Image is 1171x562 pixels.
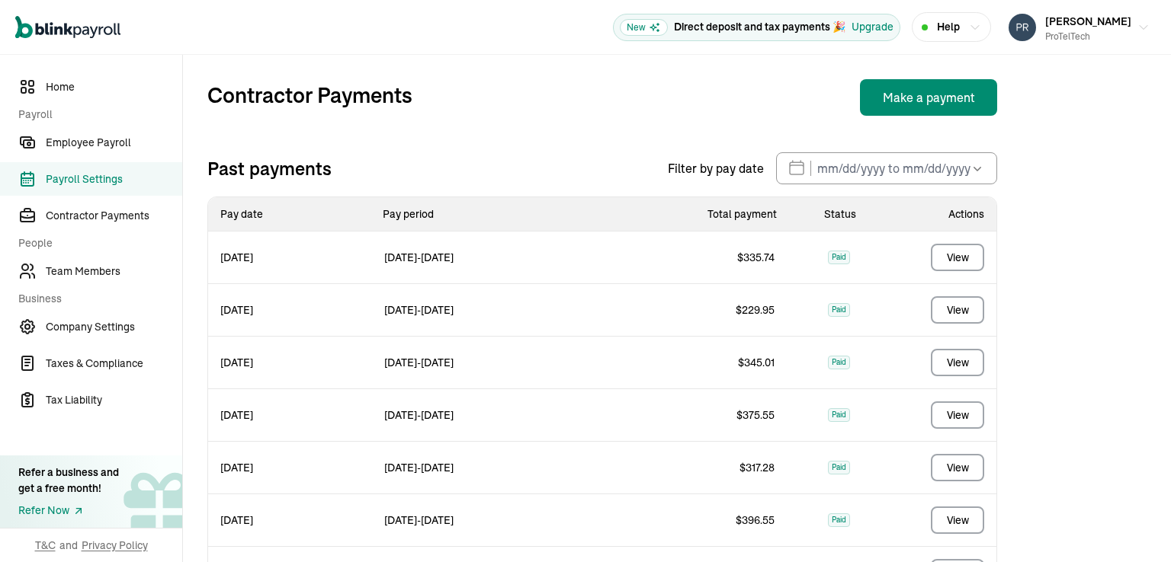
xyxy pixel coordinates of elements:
[692,398,787,432] span: $ 375.55
[208,197,371,231] div: Pay date
[1045,30,1131,43] div: ProTelTech
[207,79,412,116] span: Contractor Payments
[692,293,787,327] span: $ 229.95
[692,241,787,274] span: $ 335.74
[372,503,692,537] span: [DATE] - [DATE]
[15,5,120,49] nav: Global
[931,349,984,376] button: View
[46,392,182,408] span: Tax Liability
[208,503,372,537] span: [DATE]
[674,19,845,35] p: Direct deposit and tax payments 🎉
[372,293,692,327] span: [DATE] - [DATE]
[947,302,969,318] div: View
[828,356,850,369] span: Paid
[687,197,789,231] div: Total payment
[18,291,173,307] span: Business
[917,398,1171,562] iframe: Chat Widget
[828,461,850,474] span: Paid
[208,346,372,379] span: [DATE]
[372,451,692,484] span: [DATE] - [DATE]
[18,465,119,497] div: Refer a business and get a free month!
[931,296,984,324] button: View
[35,538,56,553] span: T&C
[46,79,182,95] span: Home
[208,451,372,484] span: [DATE]
[207,155,332,182] span: Past payments
[852,19,893,35] button: Upgrade
[860,79,997,116] button: Make a payment
[46,263,182,279] span: Team Members
[789,197,892,231] div: Status
[208,293,372,327] span: [DATE]
[912,12,991,42] button: Help
[931,244,984,271] button: View
[947,250,969,265] div: View
[208,241,372,274] span: [DATE]
[372,346,692,379] span: [DATE] - [DATE]
[46,135,182,151] span: Employee Payroll
[46,356,182,372] span: Taxes & Compliance
[372,241,692,274] span: [DATE] - [DATE]
[668,159,767,177] span: Filter by pay date
[208,398,372,432] span: [DATE]
[372,398,692,432] span: [DATE] - [DATE]
[692,451,787,484] span: $ 317.28
[828,408,850,422] span: Paid
[82,538,148,553] span: Privacy Policy
[937,19,960,35] span: Help
[371,197,687,231] div: Pay period
[892,197,996,231] div: Actions
[18,235,173,251] span: People
[828,303,850,317] span: Paid
[776,152,997,184] input: mm/dd/yyyy to mm/dd/yyyy
[620,19,668,36] span: New
[18,107,173,123] span: Payroll
[46,171,182,187] span: Payroll Settings
[46,319,182,335] span: Company Settings
[692,503,787,537] span: $ 396.55
[18,503,119,519] a: Refer Now
[1045,14,1131,28] span: [PERSON_NAME]
[692,346,787,379] span: $ 345.01
[46,208,182,224] span: Contractor Payments
[947,355,969,370] div: View
[828,251,850,264] span: Paid
[828,513,850,527] span: Paid
[1003,8,1156,46] button: [PERSON_NAME]ProTelTech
